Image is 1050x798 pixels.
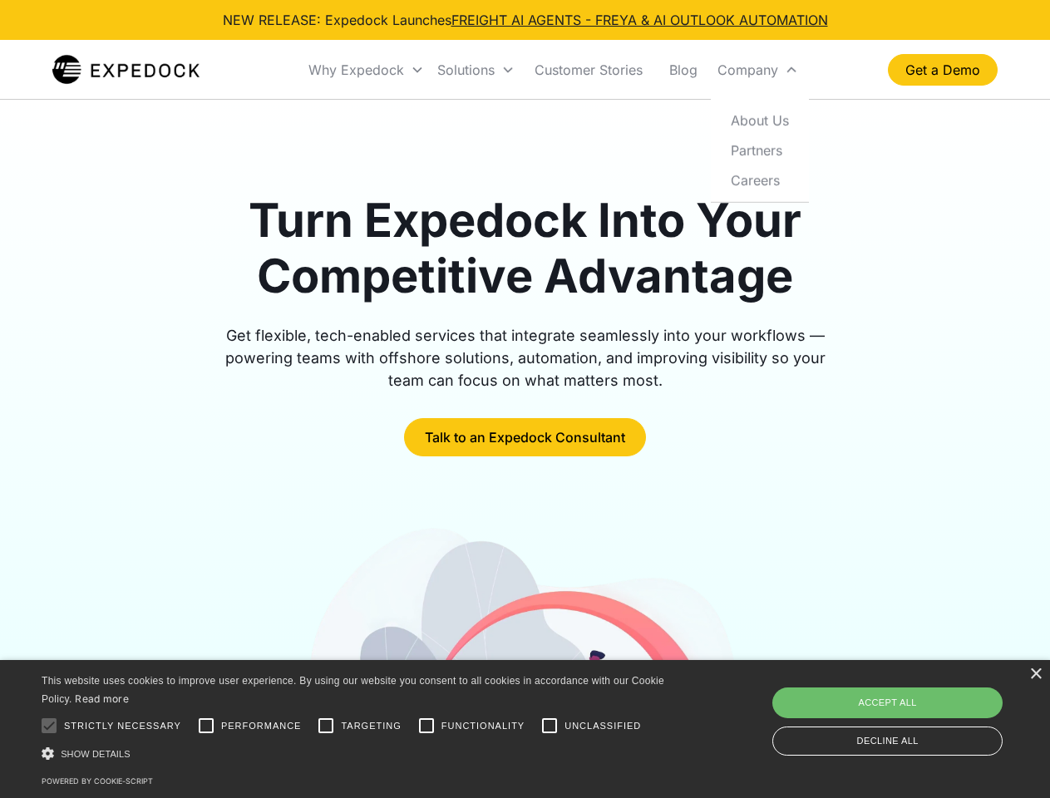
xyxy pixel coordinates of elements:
[42,745,670,762] div: Show details
[341,719,401,733] span: Targeting
[61,749,131,759] span: Show details
[431,42,521,98] div: Solutions
[717,62,778,78] div: Company
[888,54,998,86] a: Get a Demo
[717,165,802,195] a: Careers
[64,719,181,733] span: Strictly necessary
[773,618,1050,798] iframe: Chat Widget
[564,719,641,733] span: Unclassified
[711,42,805,98] div: Company
[75,692,129,705] a: Read more
[223,10,828,30] div: NEW RELEASE: Expedock Launches
[42,776,153,786] a: Powered by cookie-script
[711,98,809,202] nav: Company
[52,53,200,86] a: home
[521,42,656,98] a: Customer Stories
[302,42,431,98] div: Why Expedock
[717,135,802,165] a: Partners
[656,42,711,98] a: Blog
[42,675,664,706] span: This website uses cookies to improve user experience. By using our website you consent to all coo...
[221,719,302,733] span: Performance
[437,62,495,78] div: Solutions
[52,53,200,86] img: Expedock Logo
[441,719,525,733] span: Functionality
[717,105,802,135] a: About Us
[451,12,828,28] a: FREIGHT AI AGENTS - FREYA & AI OUTLOOK AUTOMATION
[308,62,404,78] div: Why Expedock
